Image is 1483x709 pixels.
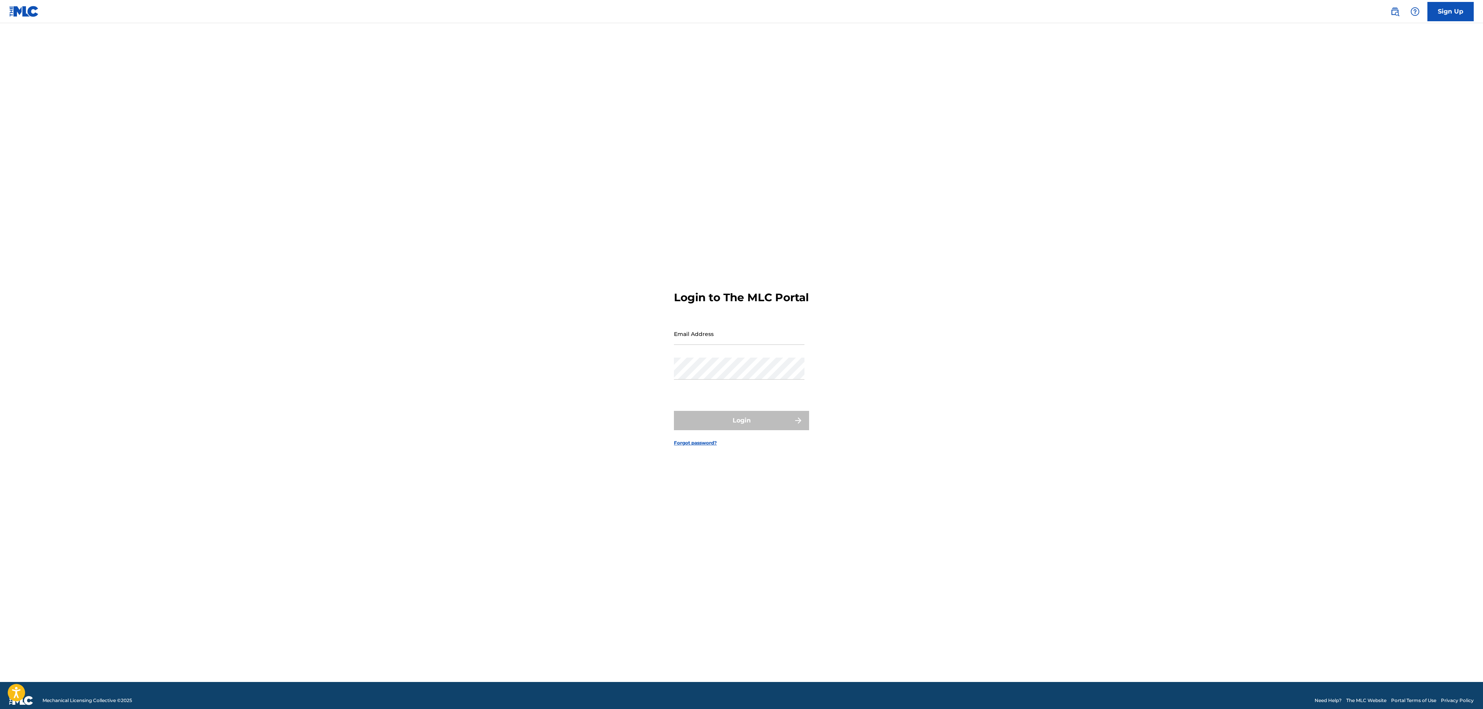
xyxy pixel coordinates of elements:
img: search [1390,7,1400,16]
a: Privacy Policy [1441,697,1474,704]
span: Mechanical Licensing Collective © 2025 [42,697,132,704]
div: Help [1407,4,1423,19]
a: Sign Up [1427,2,1474,21]
a: Forgot password? [674,439,717,446]
a: Need Help? [1315,697,1342,704]
a: The MLC Website [1346,697,1386,704]
a: Portal Terms of Use [1391,697,1436,704]
h3: Login to The MLC Portal [674,291,809,304]
img: MLC Logo [9,6,39,17]
img: logo [9,696,33,705]
img: help [1410,7,1420,16]
a: Public Search [1387,4,1403,19]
